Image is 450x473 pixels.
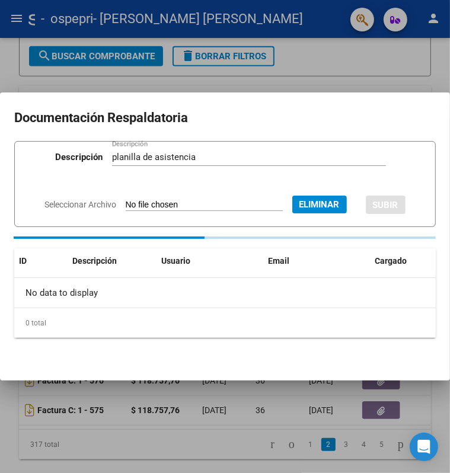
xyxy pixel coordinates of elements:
[157,248,263,274] datatable-header-cell: Usuario
[19,256,27,266] span: ID
[14,107,436,129] h2: Documentación Respaldatoria
[68,248,157,274] datatable-header-cell: Descripción
[161,256,190,266] span: Usuario
[366,196,406,214] button: SUBIR
[292,196,347,213] button: Eliminar
[45,200,117,209] span: Seleccionar Archivo
[14,308,436,338] div: 0 total
[14,248,68,274] datatable-header-cell: ID
[375,256,407,266] span: Cargado
[263,248,370,274] datatable-header-cell: Email
[410,433,438,461] div: Open Intercom Messenger
[373,200,398,210] span: SUBIR
[14,278,436,308] div: No data to display
[72,256,117,266] span: Descripción
[299,199,340,210] span: Eliminar
[268,256,289,266] span: Email
[55,151,103,164] p: Descripción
